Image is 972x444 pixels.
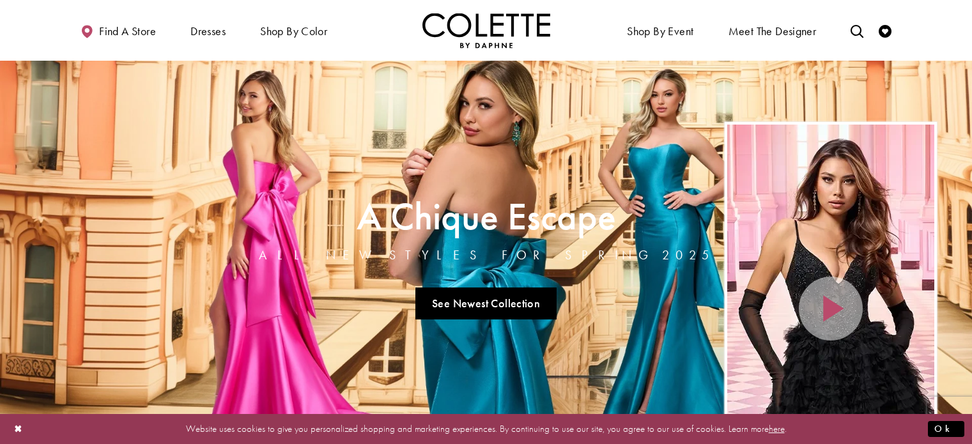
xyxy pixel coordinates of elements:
[627,25,693,38] span: Shop By Event
[422,13,550,48] img: Colette by Daphne
[847,13,867,48] a: Toggle search
[725,13,820,48] a: Meet the designer
[769,422,785,435] a: here
[187,13,229,48] span: Dresses
[99,25,156,38] span: Find a store
[928,421,964,437] button: Submit Dialog
[624,13,697,48] span: Shop By Event
[257,13,330,48] span: Shop by color
[8,418,29,440] button: Close Dialog
[729,25,817,38] span: Meet the designer
[255,282,718,325] ul: Slider Links
[260,25,327,38] span: Shop by color
[77,13,159,48] a: Find a store
[92,420,880,438] p: Website uses cookies to give you personalized shopping and marketing experiences. By continuing t...
[876,13,895,48] a: Check Wishlist
[190,25,226,38] span: Dresses
[415,287,557,319] a: See Newest Collection A Chique Escape All New Styles For Spring 2025
[422,13,550,48] a: Visit Home Page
